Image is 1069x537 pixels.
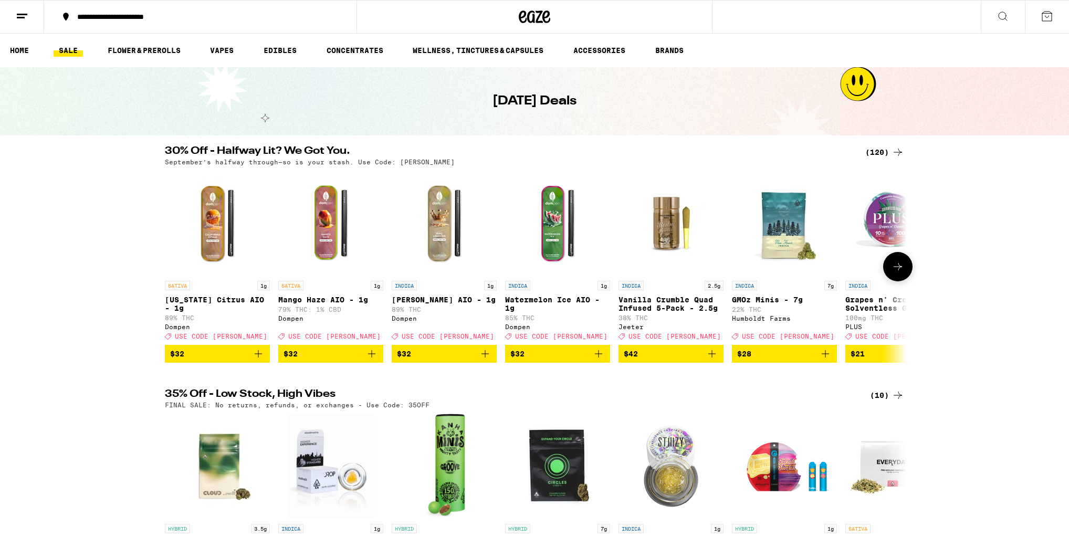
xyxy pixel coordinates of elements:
p: 2.5g [705,281,724,290]
h2: 35% Off - Low Stock, High Vibes [165,389,853,402]
img: Cloud - RS11 - 3.5g [165,414,270,519]
button: Add to bag [165,345,270,363]
p: 3.5g [251,524,270,533]
a: Open page for California Citrus AIO - 1g from Dompen [165,171,270,345]
a: ACCESSORIES [568,44,631,57]
p: 89% THC [165,314,270,321]
p: INDICA [732,281,757,290]
p: 1g [711,524,724,533]
img: Dompen - Mango Haze AIO - 1g [278,171,383,276]
p: INDICA [505,281,530,290]
img: Everyday - Apple Jack Pre-Ground - 14g [845,414,950,519]
button: Add to bag [732,345,837,363]
span: USE CODE [PERSON_NAME] [628,333,721,340]
a: Open page for Mango Haze AIO - 1g from Dompen [278,171,383,345]
p: SATIVA [278,281,303,290]
img: Cookies - BernieHana Butter/ Tequila Sunrise 3 in 1 AIO - 1g [732,414,837,519]
button: Add to bag [505,345,610,363]
p: 1g [371,281,383,290]
span: $32 [170,350,184,358]
a: (10) [870,389,904,402]
span: USE CODE [PERSON_NAME] [402,333,494,340]
p: 38% THC [619,314,724,321]
h1: [DATE] Deals [492,92,577,110]
p: FINAL SALE: No returns, refunds, or exchanges - Use Code: 35OFF [165,402,429,408]
p: INDICA [619,524,644,533]
p: 89% THC [392,306,497,313]
button: Add to bag [845,345,950,363]
a: (120) [865,146,904,159]
img: Dompen - Watermelon Ice AIO - 1g [505,171,610,276]
p: 22% THC [732,306,837,313]
p: INDICA [278,524,303,533]
img: Jeeter - Vanilla Crumble Quad Infused 5-Pack - 2.5g [619,171,724,276]
a: Open page for Vanilla Crumble Quad Infused 5-Pack - 2.5g from Jeeter [619,171,724,345]
a: Open page for Grapes n' Cream Solventless Gummies from PLUS [845,171,950,345]
p: HYBRID [732,524,757,533]
a: HOME [5,44,34,57]
div: Dompen [505,323,610,330]
img: Circles Base Camp - Lantz - 7g [505,414,610,519]
img: STIIIZY - Papaya Punch Live Resin Diamonds - 1g [619,414,724,519]
img: Humboldt Farms - GMOz Minis - 7g [732,171,837,276]
span: USE CODE [PERSON_NAME] [742,333,834,340]
p: HYBRID [165,524,190,533]
p: INDICA [392,281,417,290]
a: CONCENTRATES [321,44,389,57]
p: Mango Haze AIO - 1g [278,296,383,304]
span: USE CODE [PERSON_NAME] [175,333,267,340]
a: Open page for Watermelon Ice AIO - 1g from Dompen [505,171,610,345]
img: Dompen - King Louis XIII AIO - 1g [392,171,497,276]
p: 100mg THC [845,314,950,321]
p: HYBRID [392,524,417,533]
img: Dompen - California Citrus AIO - 1g [165,171,270,276]
h2: 30% Off - Halfway Lit? We Got You. [165,146,853,159]
p: 1g [371,524,383,533]
p: 1g [824,524,837,533]
a: EDIBLES [258,44,302,57]
span: $32 [397,350,411,358]
img: GoldDrop - Glitter Bomb Sugar - 1g [287,414,374,519]
a: SALE [54,44,83,57]
p: HYBRID [505,524,530,533]
a: BRANDS [650,44,689,57]
p: INDICA [845,281,871,290]
p: INDICA [619,281,644,290]
a: FLOWER & PREROLLS [102,44,186,57]
p: [PERSON_NAME] AIO - 1g [392,296,497,304]
p: SATIVA [165,281,190,290]
p: [US_STATE] Citrus AIO - 1g [165,296,270,312]
a: Open page for GMOz Minis - 7g from Humboldt Farms [732,171,837,345]
div: Humboldt Farms [732,315,837,322]
button: Add to bag [392,345,497,363]
p: 1g [484,281,497,290]
div: PLUS [845,323,950,330]
p: Grapes n' Cream Solventless Gummies [845,296,950,312]
p: 1g [257,281,270,290]
span: $21 [851,350,865,358]
span: $32 [284,350,298,358]
span: $28 [737,350,751,358]
span: $42 [624,350,638,358]
p: September’s halfway through—so is your stash. Use Code: [PERSON_NAME] [165,159,455,165]
a: Open page for King Louis XIII AIO - 1g from Dompen [392,171,497,345]
p: Watermelon Ice AIO - 1g [505,296,610,312]
div: Dompen [392,315,497,322]
button: Add to bag [619,345,724,363]
p: 7g [824,281,837,290]
img: PLUS - Grapes n' Cream Solventless Gummies [845,171,950,276]
p: 85% THC [505,314,610,321]
a: WELLNESS, TINCTURES & CAPSULES [407,44,549,57]
p: SATIVA [845,524,871,533]
p: GMOz Minis - 7g [732,296,837,304]
span: USE CODE [PERSON_NAME] [515,333,607,340]
p: 7g [598,524,610,533]
div: Dompen [278,315,383,322]
span: USE CODE [PERSON_NAME] [288,333,381,340]
span: USE CODE [PERSON_NAME] [855,333,948,340]
p: 1g [598,281,610,290]
p: 79% THC: 1% CBD [278,306,383,313]
p: Vanilla Crumble Quad Infused 5-Pack - 2.5g [619,296,724,312]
